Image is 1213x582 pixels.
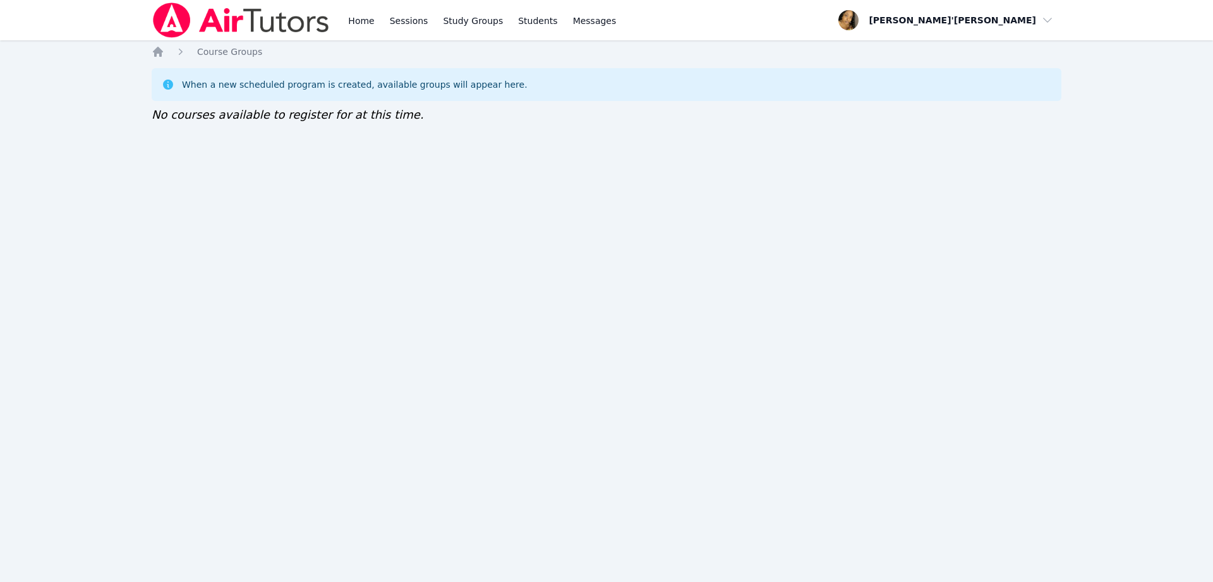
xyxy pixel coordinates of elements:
span: Messages [573,15,617,27]
nav: Breadcrumb [152,45,1061,58]
img: Air Tutors [152,3,330,38]
div: When a new scheduled program is created, available groups will appear here. [182,78,528,91]
a: Course Groups [197,45,262,58]
span: No courses available to register for at this time. [152,108,424,121]
span: Course Groups [197,47,262,57]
